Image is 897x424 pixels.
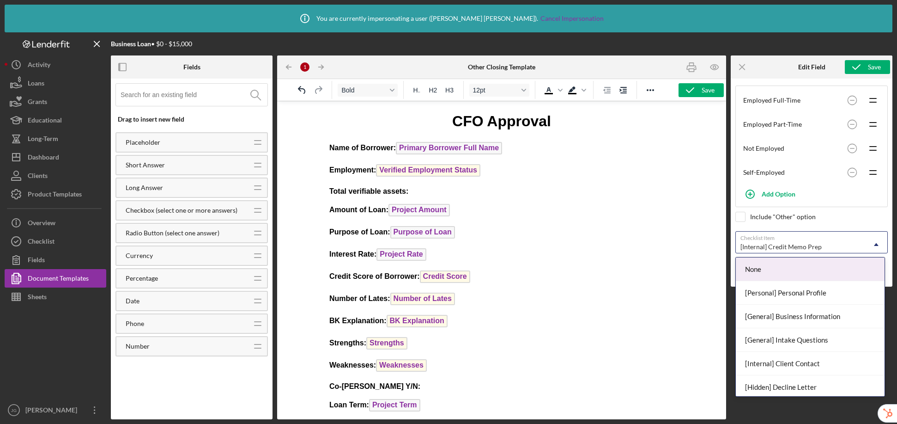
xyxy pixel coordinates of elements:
[28,232,55,253] div: Checklist
[23,401,83,422] div: [PERSON_NAME]
[5,232,106,251] button: Checklist
[116,184,246,191] div: Long Answer
[67,103,128,115] span: Project Amount
[341,86,387,94] span: Bold
[564,84,588,97] div: Background color Black
[762,185,795,203] div: Add Option
[7,171,148,179] strong: Credit Score of Borrower:
[425,84,441,97] button: Heading 2
[736,305,885,328] div: [General] Business Information
[5,74,106,92] a: Loans
[5,401,106,419] button: JG[PERSON_NAME]
[7,238,85,246] strong: Strengths:
[116,320,246,327] div: Phone
[116,229,246,237] div: Radio Button (select one answer)
[322,101,681,419] iframe: Rich Text Area
[845,60,890,74] button: Save
[5,166,106,185] button: Clients
[7,215,126,223] strong: BK Explanation:
[5,214,106,232] button: Overview
[615,84,631,97] button: Increase indent
[28,55,50,76] div: Activity
[55,147,104,160] span: Project Rate
[798,63,825,71] div: Edit Field
[736,328,885,352] div: [General] Intake Questions
[5,129,106,148] a: Long-Term
[5,92,106,111] button: Grants
[473,86,518,94] span: 12pt
[5,185,106,203] a: Product Templates
[7,43,180,50] strong: Name of Borrower:
[740,243,822,251] div: [Internal] Credit Memo Prep
[5,269,106,288] button: Document Templates
[429,86,437,94] span: H2
[28,92,47,113] div: Grants
[116,139,246,146] div: Placeholder
[702,83,715,97] div: Save
[642,84,658,97] button: Reveal or hide additional toolbar items
[7,281,98,289] strong: Co-[PERSON_NAME] Y/N:
[445,86,454,94] span: H3
[5,55,106,74] a: Activity
[599,84,615,97] button: Decrease indent
[28,251,45,271] div: Fields
[7,86,86,94] strong: Total verifiable assets:
[118,116,268,123] div: Drag to insert new field
[98,169,148,182] span: Credit Score
[44,236,85,248] span: Strengths
[409,84,424,97] button: Heading 1
[54,258,105,270] span: Weaknesses
[743,169,843,176] div: Self-Employed
[111,40,192,48] div: • $0 - $15,000
[11,408,17,413] text: JG
[7,149,104,157] strong: Interest Rate:
[68,191,133,204] span: Number of Lates
[116,161,246,169] div: Short Answer
[116,252,246,259] div: Currency
[28,288,47,308] div: Sheets
[111,40,151,48] b: Business Loan
[7,260,105,268] strong: Weaknesses:
[469,84,529,97] button: Font size 12pt
[28,269,89,290] div: Document Templates
[28,111,62,132] div: Educational
[116,297,246,305] div: Date
[310,84,326,97] button: Redo
[7,10,352,335] body: Rich Text Area. Press ALT-0 for help.
[293,7,604,30] div: You are currently impersonating a user ( [PERSON_NAME] [PERSON_NAME] ).
[468,63,535,71] b: Other Closing Template
[5,111,106,129] button: Educational
[5,288,106,306] button: Sheets
[28,214,55,234] div: Overview
[338,84,398,97] button: Format Bold
[736,258,885,281] div: None
[413,86,421,94] span: H1
[7,300,98,307] strong: Loan Term:
[294,84,310,97] button: Undo
[743,121,843,128] div: Employed Part-Time
[736,352,885,375] div: [Internal] Client Contact
[116,275,246,282] div: Percentage
[679,83,724,97] button: Save
[7,65,158,73] strong: Employment:
[74,41,180,53] span: Primary Borrower Full Name
[28,148,59,169] div: Dashboard
[541,84,564,97] div: Text color Black
[442,84,458,97] button: Heading 3
[121,84,267,106] input: Search for an existing field
[7,193,133,201] strong: Number of Lates:
[738,184,885,203] button: Add Option
[5,148,106,166] button: Dashboard
[65,214,126,226] span: BK Explanation
[743,145,843,152] div: Not Employed
[5,251,106,269] a: Fields
[743,97,843,104] div: Employed Full-Time
[28,166,48,187] div: Clients
[54,63,158,75] span: Verified Employment Status
[28,74,44,95] div: Loans
[300,62,309,72] div: 1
